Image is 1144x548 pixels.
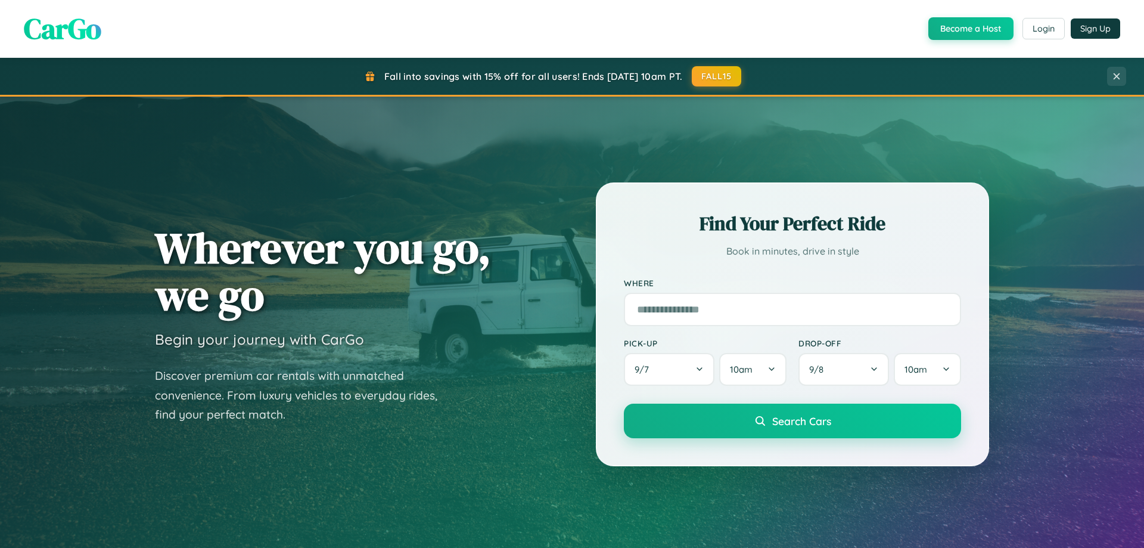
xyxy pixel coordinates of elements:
[809,364,829,375] span: 9 / 8
[624,338,786,348] label: Pick-up
[692,66,742,86] button: FALL15
[24,9,101,48] span: CarGo
[719,353,786,386] button: 10am
[928,17,1014,40] button: Become a Host
[155,224,491,318] h1: Wherever you go, we go
[1022,18,1065,39] button: Login
[624,278,961,288] label: Where
[635,364,655,375] span: 9 / 7
[1071,18,1120,39] button: Sign Up
[384,70,683,82] span: Fall into savings with 15% off for all users! Ends [DATE] 10am PT.
[894,353,961,386] button: 10am
[772,414,831,428] span: Search Cars
[798,353,889,386] button: 9/8
[155,330,364,348] h3: Begin your journey with CarGo
[624,404,961,438] button: Search Cars
[904,364,927,375] span: 10am
[624,210,961,237] h2: Find Your Perfect Ride
[730,364,753,375] span: 10am
[624,243,961,260] p: Book in minutes, drive in style
[624,353,714,386] button: 9/7
[155,366,453,425] p: Discover premium car rentals with unmatched convenience. From luxury vehicles to everyday rides, ...
[798,338,961,348] label: Drop-off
